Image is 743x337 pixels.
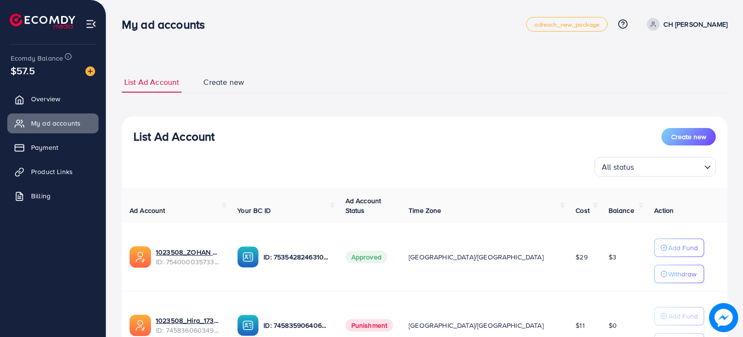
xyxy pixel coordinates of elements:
a: 1023508_ZOHAN MAIRAJ_1755543542948 [156,247,222,257]
span: List Ad Account [124,77,179,88]
div: <span class='underline'>1023508_ZOHAN MAIRAJ_1755543542948</span></br>7540000357339004936 [156,247,222,267]
a: adreach_new_package [526,17,608,32]
span: Ecomdy Balance [11,53,63,63]
span: All status [600,160,636,174]
button: Withdraw [654,265,704,283]
span: Balance [609,206,634,215]
h3: My ad accounts [122,17,213,32]
a: Billing [7,186,99,206]
span: Cost [576,206,590,215]
p: Add Fund [668,310,698,322]
p: Add Fund [668,242,698,254]
span: [GEOGRAPHIC_DATA]/[GEOGRAPHIC_DATA] [409,321,544,330]
span: Your BC ID [237,206,271,215]
p: ID: 7535428246310289424 [264,251,330,263]
span: adreach_new_package [534,21,599,28]
img: ic-ads-acc.e4c84228.svg [130,315,151,336]
img: ic-ba-acc.ded83a64.svg [237,246,259,268]
button: Add Fund [654,307,704,325]
span: Time Zone [409,206,441,215]
a: CH [PERSON_NAME] [643,18,727,31]
p: CH [PERSON_NAME] [663,18,727,30]
img: logo [10,14,75,29]
div: <span class='underline'>1023508_Hira_1736534912500</span></br>7458360603498184705 [156,316,222,336]
span: Ad Account [130,206,165,215]
span: Overview [31,94,60,104]
span: Action [654,206,674,215]
div: Search for option [594,157,716,177]
span: Product Links [31,167,73,177]
span: $29 [576,252,587,262]
p: Withdraw [668,268,696,280]
img: ic-ads-acc.e4c84228.svg [130,246,151,268]
span: Payment [31,143,58,152]
span: My ad accounts [31,118,81,128]
h3: List Ad Account [133,129,215,144]
span: $57.5 [11,64,35,78]
span: [GEOGRAPHIC_DATA]/[GEOGRAPHIC_DATA] [409,252,544,262]
p: ID: 7458359064066588689 [264,320,330,331]
span: Create new [671,132,706,142]
span: $0 [609,321,617,330]
a: My ad accounts [7,113,99,133]
img: image [710,304,738,332]
img: menu [85,18,97,30]
span: Create new [203,77,244,88]
span: $3 [609,252,616,262]
a: 1023508_Hira_1736534912500 [156,316,222,325]
span: Punishment [346,319,394,332]
span: Approved [346,251,387,263]
span: Billing [31,191,50,201]
button: Add Fund [654,239,704,257]
img: image [85,66,95,76]
img: ic-ba-acc.ded83a64.svg [237,315,259,336]
a: Overview [7,89,99,109]
span: $11 [576,321,584,330]
a: Payment [7,138,99,157]
button: Create new [661,128,716,145]
span: Ad Account Status [346,196,381,215]
span: ID: 7540000357339004936 [156,257,222,267]
a: Product Links [7,162,99,181]
input: Search for option [637,158,700,174]
span: ID: 7458360603498184705 [156,325,222,335]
